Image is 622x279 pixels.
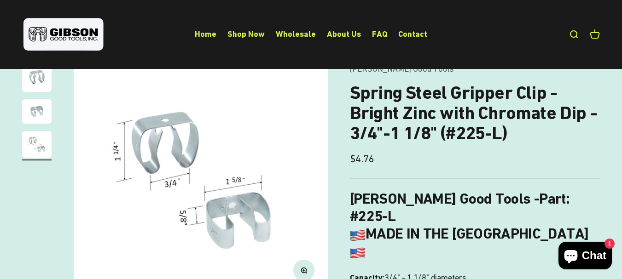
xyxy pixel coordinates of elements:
a: Wholesale [276,29,316,39]
span: Part [539,190,565,207]
img: Gripper clip, made & shipped from the USA! [22,63,52,92]
img: close up of a spring steel gripper clip, tool clip, durable, secure holding, Excellent corrosion ... [22,131,52,158]
b: [PERSON_NAME] Good Tools - [350,190,566,207]
a: FAQ [372,29,387,39]
a: Contact [398,29,427,39]
a: About Us [327,29,361,39]
button: Go to item 1 [22,63,52,95]
a: Shop Now [227,29,265,39]
a: [PERSON_NAME] Good Tools [350,64,453,74]
sale-price: $4.76 [350,151,374,167]
h1: Spring Steel Gripper Clip - Bright Zinc with Chromate Dip - 3/4"-1 1/8" (#225-L) [350,83,600,143]
button: Go to item 2 [22,99,52,126]
img: close up of a spring steel gripper clip, tool clip, durable, secure holding, Excellent corrosion ... [22,99,52,124]
a: Home [195,29,216,39]
button: Go to item 3 [22,131,52,160]
b: : #225-L [350,190,570,225]
b: MADE IN THE [GEOGRAPHIC_DATA] [350,225,588,260]
inbox-online-store-chat: Shopify online store chat [556,242,615,272]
